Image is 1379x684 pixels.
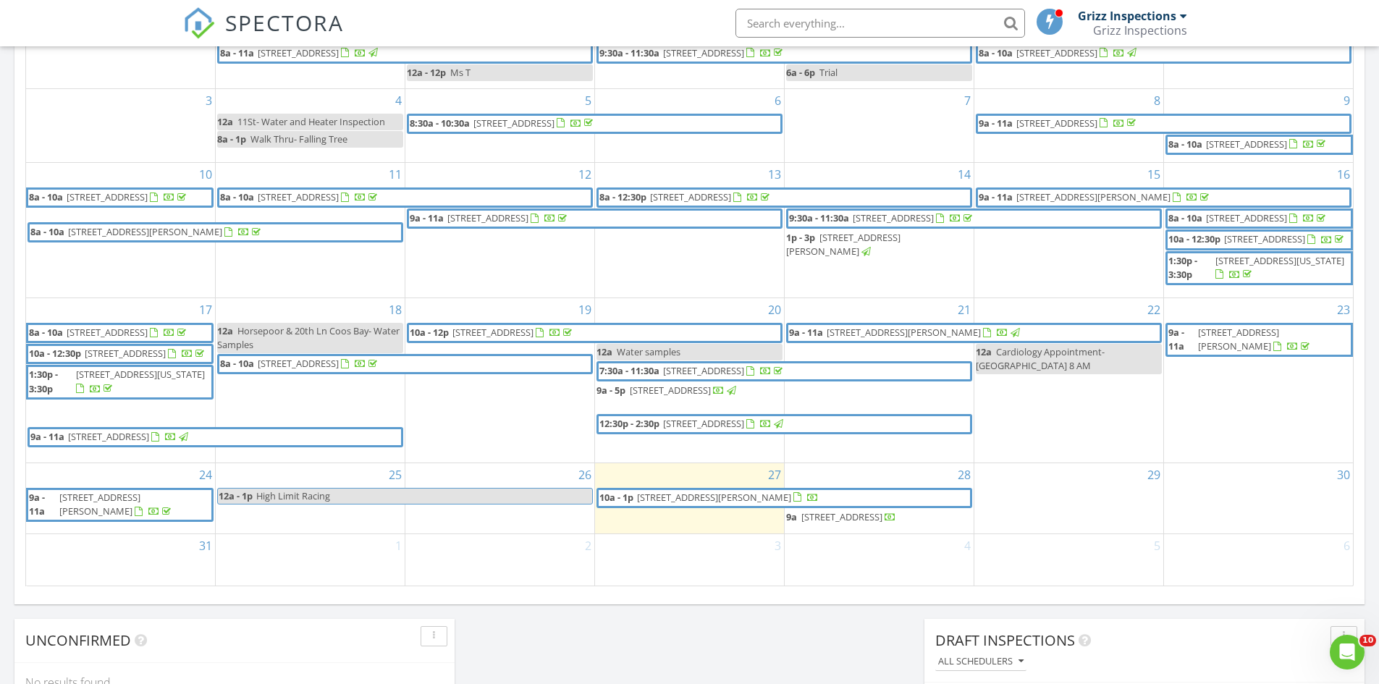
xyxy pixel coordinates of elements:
span: Walk Thru- Falling Tree [250,132,347,145]
a: Go to September 6, 2025 [1341,534,1353,557]
a: Go to August 27, 2025 [765,463,784,486]
span: [STREET_ADDRESS] [67,326,148,339]
a: 1p - 3p [STREET_ADDRESS][PERSON_NAME] [786,229,972,261]
td: Go to July 30, 2025 [595,19,785,89]
a: 1:30p - 3:30p [STREET_ADDRESS][US_STATE] [28,367,211,397]
a: Go to August 24, 2025 [196,463,215,486]
a: Go to August 14, 2025 [955,163,974,186]
a: 9a - 11a [STREET_ADDRESS][PERSON_NAME] [788,325,1160,341]
span: SPECTORA [225,7,344,38]
img: The Best Home Inspection Software - Spectora [183,7,215,39]
span: [STREET_ADDRESS] [258,357,339,370]
a: Go to August 6, 2025 [772,89,784,112]
a: 9a - 11a [STREET_ADDRESS][PERSON_NAME] [26,488,214,522]
a: 12:30p - 2:30p [STREET_ADDRESS] [599,416,970,432]
span: 8a - 1p [217,132,246,145]
a: 9a - 11a [STREET_ADDRESS] [976,114,1351,134]
span: Cardiology Appointment- [GEOGRAPHIC_DATA] 8 AM [976,345,1105,372]
td: Go to August 14, 2025 [784,163,974,298]
a: 10a - 12p [STREET_ADDRESS] [409,325,780,341]
td: Go to July 28, 2025 [216,19,405,89]
iframe: Intercom live chat [1330,635,1365,670]
a: Go to August 31, 2025 [196,534,215,557]
span: High Limit Racing [256,489,330,502]
a: 1p - 3p [STREET_ADDRESS][PERSON_NAME] [786,231,901,258]
a: 9a - 5p [STREET_ADDRESS] [596,384,738,397]
a: 10a - 12:30p [STREET_ADDRESS] [26,344,214,364]
a: Go to August 30, 2025 [1334,463,1353,486]
td: Go to August 17, 2025 [26,298,216,463]
td: Go to September 4, 2025 [784,534,974,586]
span: Ms T [450,66,471,79]
span: 10a - 1p [599,490,634,506]
span: 8a - 10a [28,325,64,341]
span: [STREET_ADDRESS] [473,117,554,130]
td: Go to August 1, 2025 [974,19,1163,89]
td: Go to August 13, 2025 [595,163,785,298]
a: 8a - 10a [STREET_ADDRESS] [1165,208,1353,229]
a: 8a - 10a [STREET_ADDRESS] [1165,135,1353,155]
input: Search everything... [735,9,1025,38]
a: Go to August 16, 2025 [1334,163,1353,186]
span: 7:30a - 11:30a [599,363,660,379]
a: Go to August 22, 2025 [1144,298,1163,321]
span: 9a - 11a [30,429,65,445]
span: [STREET_ADDRESS] [853,211,934,224]
a: Go to August 23, 2025 [1334,298,1353,321]
a: Go to August 17, 2025 [196,298,215,321]
td: Go to August 27, 2025 [595,463,785,533]
td: Go to August 24, 2025 [26,463,216,533]
a: 10a - 1p [STREET_ADDRESS][PERSON_NAME] [596,488,972,508]
a: 12:30p - 2:30p [STREET_ADDRESS] [596,414,972,434]
a: Go to September 3, 2025 [772,534,784,557]
a: 8a - 10a [STREET_ADDRESS] [219,190,591,206]
span: [STREET_ADDRESS] [258,46,339,59]
a: 7:30a - 11:30a [STREET_ADDRESS] [596,361,972,381]
a: Go to August 13, 2025 [765,163,784,186]
a: 9a - 11a [STREET_ADDRESS][PERSON_NAME] [28,490,211,520]
a: Go to September 2, 2025 [582,534,594,557]
span: 11St- Water and Heater Inspection [237,115,385,128]
a: 8a - 11a [STREET_ADDRESS] [219,46,591,62]
span: [STREET_ADDRESS][PERSON_NAME] [827,326,981,339]
a: 8a - 10a [STREET_ADDRESS] [978,46,1349,62]
td: Go to September 1, 2025 [216,534,405,586]
a: 8a - 10a [STREET_ADDRESS] [976,43,1351,64]
span: [STREET_ADDRESS][PERSON_NAME] [1198,326,1279,352]
a: Go to August 29, 2025 [1144,463,1163,486]
a: 8a - 12:30p [STREET_ADDRESS] [596,187,972,208]
td: Go to August 20, 2025 [595,298,785,463]
td: Go to August 29, 2025 [974,463,1163,533]
span: 6a - 6p [786,66,815,79]
span: Water samples [617,345,680,358]
span: 9a - 11a [1168,325,1196,355]
span: [STREET_ADDRESS] [1016,46,1097,59]
a: 10a - 1p [STREET_ADDRESS][PERSON_NAME] [599,490,970,506]
span: 10a - 12:30p [28,346,82,362]
a: Go to August 11, 2025 [386,163,405,186]
span: [STREET_ADDRESS] [663,46,744,59]
div: All schedulers [938,656,1024,667]
span: [STREET_ADDRESS] [1224,232,1305,245]
span: [STREET_ADDRESS] [447,211,528,224]
a: Go to August 10, 2025 [196,163,215,186]
td: Go to August 5, 2025 [405,88,595,162]
span: [STREET_ADDRESS] [452,326,534,339]
a: 1:30p - 3:30p [STREET_ADDRESS][US_STATE] [26,365,214,399]
a: 8a - 10a [STREET_ADDRESS] [26,323,214,343]
span: Unconfirmed [25,630,131,650]
a: 8:30a - 10:30a [STREET_ADDRESS] [409,116,780,132]
span: 8a - 10a [28,190,64,206]
span: 8a - 10a [978,46,1013,62]
span: [STREET_ADDRESS] [1206,211,1287,224]
span: 9a - 11a [788,325,824,341]
a: 9:30a - 11:30a [STREET_ADDRESS] [788,211,1160,227]
a: Go to September 1, 2025 [392,534,405,557]
a: 8a - 10a [STREET_ADDRESS] [219,356,591,372]
span: 8a - 12:30p [599,190,647,206]
td: Go to August 6, 2025 [595,88,785,162]
span: 12a [217,115,233,128]
span: [STREET_ADDRESS] [663,417,744,430]
a: 9a - 11a [STREET_ADDRESS] [407,208,783,229]
td: Go to July 27, 2025 [26,19,216,89]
